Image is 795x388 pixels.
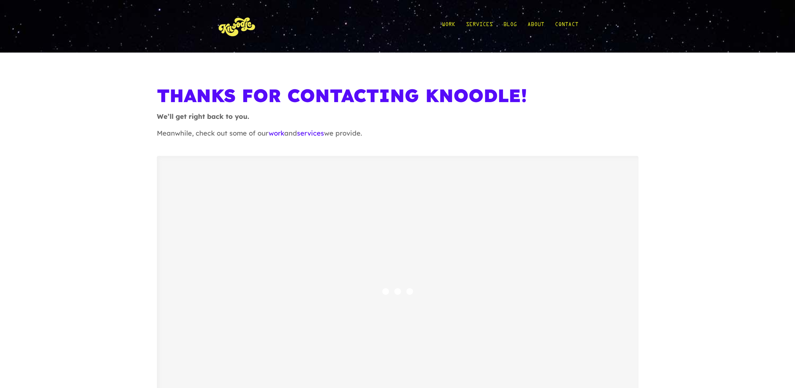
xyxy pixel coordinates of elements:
p: Meanwhile, check out some of our and we provide. [157,128,638,145]
strong: We’ll get right back to you. [157,112,249,121]
a: work [269,129,284,137]
a: Work [442,11,455,42]
a: Services [466,11,493,42]
a: Contact [555,11,578,42]
h1: Thanks For Contacting Knoodle! [157,85,638,112]
img: KnoLogo(yellow) [217,11,257,42]
a: services [297,129,324,137]
a: Blog [503,11,517,42]
a: About [527,11,544,42]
